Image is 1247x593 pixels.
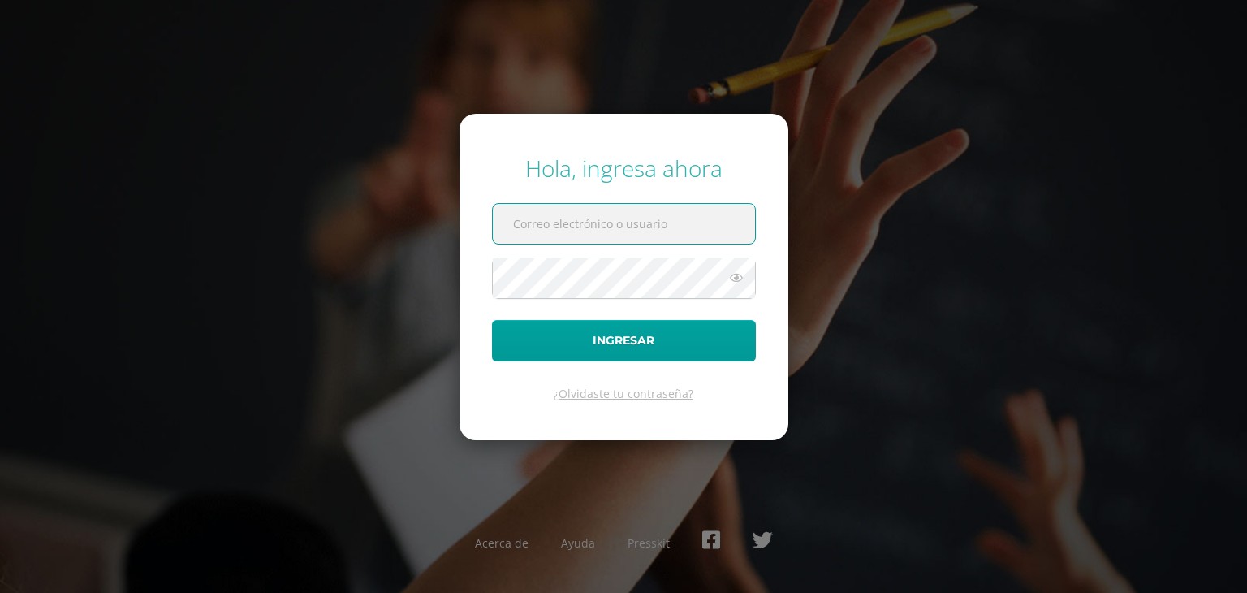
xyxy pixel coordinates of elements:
[475,535,529,551] a: Acerca de
[561,535,595,551] a: Ayuda
[492,153,756,184] div: Hola, ingresa ahora
[493,204,755,244] input: Correo electrónico o usuario
[628,535,670,551] a: Presskit
[554,386,693,401] a: ¿Olvidaste tu contraseña?
[492,320,756,361] button: Ingresar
